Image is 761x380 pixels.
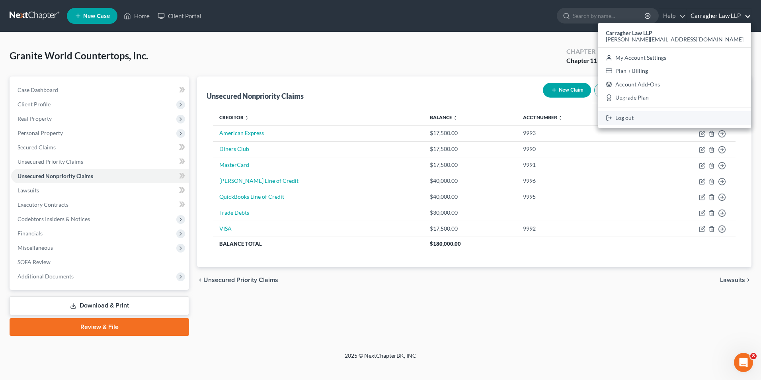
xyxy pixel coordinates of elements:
[219,225,232,232] a: VISA
[83,13,110,19] span: New Case
[430,114,458,120] a: Balance unfold_more
[606,29,652,36] strong: Carragher Law LLP
[687,9,751,23] a: Carragher Law LLP
[18,201,68,208] span: Executory Contracts
[745,277,751,283] i: chevron_right
[213,237,423,251] th: Balance Total
[219,177,299,184] a: [PERSON_NAME] Line of Credit
[18,115,52,122] span: Real Property
[10,50,148,61] span: Granite World Countertops, Inc.
[430,241,461,247] span: $180,000.00
[219,114,249,120] a: Creditor unfold_more
[430,209,510,217] div: $30,000.00
[18,144,56,151] span: Secured Claims
[219,193,284,200] a: QuickBooks Line of Credit
[523,177,630,185] div: 9996
[11,140,189,155] a: Secured Claims
[18,273,74,280] span: Additional Documents
[523,145,630,153] div: 9990
[430,225,510,233] div: $17,500.00
[154,9,205,23] a: Client Portal
[154,352,607,366] div: 2025 © NextChapterBK, INC
[18,244,53,251] span: Miscellaneous
[598,78,751,91] a: Account Add-Ons
[219,145,249,152] a: Diners Club
[430,161,510,169] div: $17,500.00
[720,277,751,283] button: Lawsuits chevron_right
[18,129,63,136] span: Personal Property
[606,36,743,43] span: [PERSON_NAME][EMAIL_ADDRESS][DOMAIN_NAME]
[523,225,630,233] div: 9992
[219,161,249,168] a: MasterCard
[453,116,458,120] i: unfold_more
[18,230,43,237] span: Financials
[543,83,591,98] button: New Claim
[11,183,189,198] a: Lawsuits
[18,259,51,265] span: SOFA Review
[18,86,58,93] span: Case Dashboard
[594,83,641,98] button: Import CSV
[566,56,597,65] div: Chapter
[598,64,751,78] a: Plan + Billing
[207,91,304,101] div: Unsecured Nonpriority Claims
[18,101,51,108] span: Client Profile
[598,91,751,105] a: Upgrade Plan
[659,9,686,23] a: Help
[11,198,189,212] a: Executory Contracts
[566,47,597,56] div: Chapter
[219,129,264,136] a: American Express
[720,277,745,283] span: Lawsuits
[590,57,597,64] span: 11
[523,114,563,120] a: Acct Number unfold_more
[219,209,249,216] a: Trade Debts
[558,116,563,120] i: unfold_more
[197,277,203,283] i: chevron_left
[523,193,630,201] div: 9995
[523,161,630,169] div: 9991
[18,158,83,165] span: Unsecured Priority Claims
[734,353,753,372] iframe: Intercom live chat
[120,9,154,23] a: Home
[11,155,189,169] a: Unsecured Priority Claims
[18,187,39,194] span: Lawsuits
[10,318,189,336] a: Review & File
[203,277,278,283] span: Unsecured Priority Claims
[11,83,189,97] a: Case Dashboard
[523,129,630,137] div: 9993
[18,172,93,179] span: Unsecured Nonpriority Claims
[430,145,510,153] div: $17,500.00
[18,215,90,222] span: Codebtors Insiders & Notices
[598,111,751,125] a: Log out
[750,353,757,359] span: 8
[430,193,510,201] div: $40,000.00
[430,129,510,137] div: $17,500.00
[11,169,189,183] a: Unsecured Nonpriority Claims
[10,296,189,315] a: Download & Print
[598,51,751,65] a: My Account Settings
[598,23,751,128] div: Carragher Law LLP
[197,277,278,283] button: chevron_left Unsecured Priority Claims
[244,116,249,120] i: unfold_more
[573,8,646,23] input: Search by name...
[11,255,189,269] a: SOFA Review
[430,177,510,185] div: $40,000.00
